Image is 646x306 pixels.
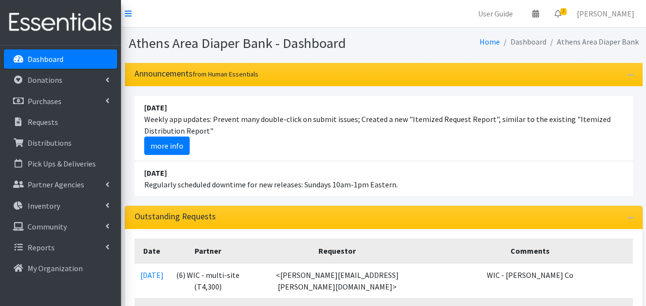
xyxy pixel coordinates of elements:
[28,96,61,106] p: Purchases
[28,75,62,85] p: Donations
[470,4,521,23] a: User Guide
[28,222,67,231] p: Community
[547,4,569,23] a: 3
[193,70,258,78] small: from Human Essentials
[144,103,167,112] strong: [DATE]
[135,69,258,79] h3: Announcements
[4,92,117,111] a: Purchases
[28,138,72,148] p: Distributions
[135,161,633,196] li: Regularly scheduled downtime for new releases: Sundays 10am-1pm Eastern.
[135,96,633,161] li: Weekly app updates: Prevent many double-click on submit issues; Created a new "Itemized Request R...
[560,8,567,15] span: 3
[28,117,58,127] p: Requests
[28,243,55,252] p: Reports
[4,112,117,132] a: Requests
[144,137,190,155] a: more info
[546,35,639,49] li: Athens Area Diaper Bank
[4,238,117,257] a: Reports
[427,239,633,263] th: Comments
[28,54,63,64] p: Dashboard
[480,37,500,46] a: Home
[140,270,164,280] a: [DATE]
[247,263,427,299] td: <[PERSON_NAME][EMAIL_ADDRESS][PERSON_NAME][DOMAIN_NAME]>
[169,263,247,299] td: (6) WIC - multi-site (T4,300)
[4,259,117,278] a: My Organization
[135,239,169,263] th: Date
[4,175,117,194] a: Partner Agencies
[28,201,60,211] p: Inventory
[144,168,167,178] strong: [DATE]
[28,263,83,273] p: My Organization
[28,180,84,189] p: Partner Agencies
[500,35,546,49] li: Dashboard
[247,239,427,263] th: Requestor
[135,212,216,222] h3: Outstanding Requests
[4,217,117,236] a: Community
[427,263,633,299] td: WIC - [PERSON_NAME] Co
[4,70,117,90] a: Donations
[4,133,117,153] a: Distributions
[569,4,642,23] a: [PERSON_NAME]
[4,154,117,173] a: Pick Ups & Deliveries
[4,49,117,69] a: Dashboard
[169,239,247,263] th: Partner
[129,35,380,52] h1: Athens Area Diaper Bank - Dashboard
[4,196,117,215] a: Inventory
[28,159,96,168] p: Pick Ups & Deliveries
[4,6,117,39] img: HumanEssentials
